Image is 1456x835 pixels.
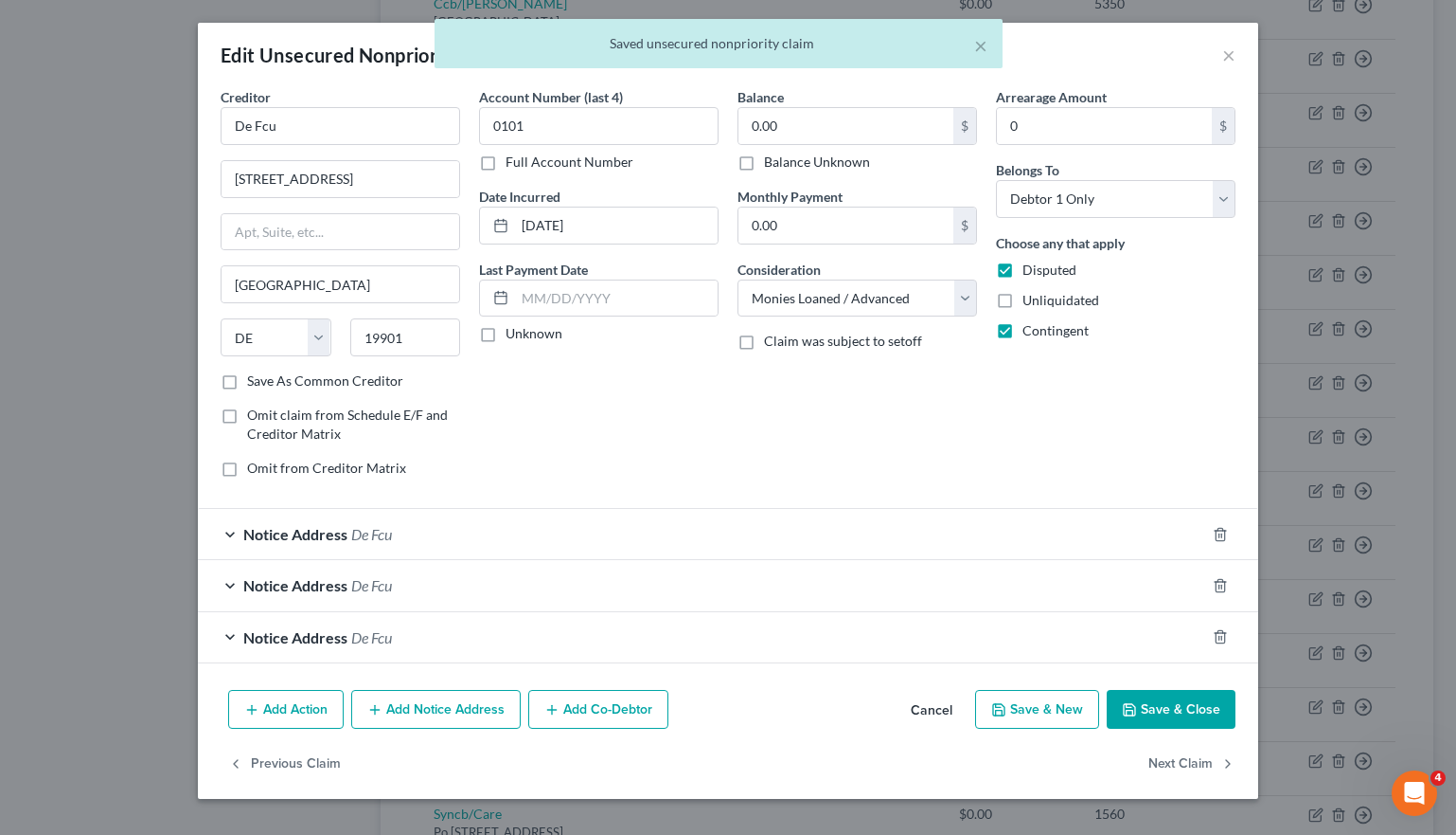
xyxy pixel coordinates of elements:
[222,161,459,197] input: Enter address...
[350,318,461,356] input: Enter zip...
[243,628,347,646] span: Notice Address
[247,372,403,390] label: Save As Common Creditor
[506,324,562,343] label: Unknown
[996,162,1059,178] span: Belongs To
[351,690,521,730] button: Add Notice Address
[997,108,1212,144] input: 0.00
[953,208,976,244] div: $
[450,34,987,53] div: Saved unsecured nonpriority claim
[479,87,623,107] label: Account Number (last 4)
[228,690,344,730] button: Add Action
[222,266,459,302] input: Enter city...
[1022,292,1099,308] span: Unliquidated
[738,108,953,144] input: 0.00
[737,187,843,207] label: Monthly Payment
[1392,771,1437,816] iframe: Intercom live chat
[996,87,1107,107] label: Arrearage Amount
[479,187,560,207] label: Date Incurred
[764,333,922,349] span: Claim was subject to setoff
[737,87,784,107] label: Balance
[222,214,459,250] input: Apt, Suite, etc...
[247,460,406,476] span: Omit from Creditor Matrix
[764,153,870,172] label: Balance Unknown
[1022,262,1076,278] span: Disputed
[351,525,392,543] span: De Fcu
[1022,322,1089,338] span: Contingent
[479,260,588,280] label: Last Payment Date
[975,690,1099,730] button: Save & New
[351,628,392,646] span: De Fcu
[247,407,448,442] span: Omit claim from Schedule E/F and Creditor Matrix
[738,208,953,244] input: 0.00
[221,89,271,105] span: Creditor
[506,153,633,172] label: Full Account Number
[243,525,347,543] span: Notice Address
[1212,108,1234,144] div: $
[221,107,460,145] input: Search creditor by name...
[896,692,968,730] button: Cancel
[1148,744,1235,784] button: Next Claim
[737,260,821,280] label: Consideration
[1107,690,1235,730] button: Save & Close
[515,208,718,244] input: MM/DD/YYYY
[243,576,347,594] span: Notice Address
[515,281,718,317] input: MM/DD/YYYY
[528,690,668,730] button: Add Co-Debtor
[351,576,392,594] span: De Fcu
[1430,771,1446,786] span: 4
[974,34,987,57] button: ×
[228,744,341,784] button: Previous Claim
[996,233,1125,253] label: Choose any that apply
[953,108,976,144] div: $
[479,107,719,145] input: XXXX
